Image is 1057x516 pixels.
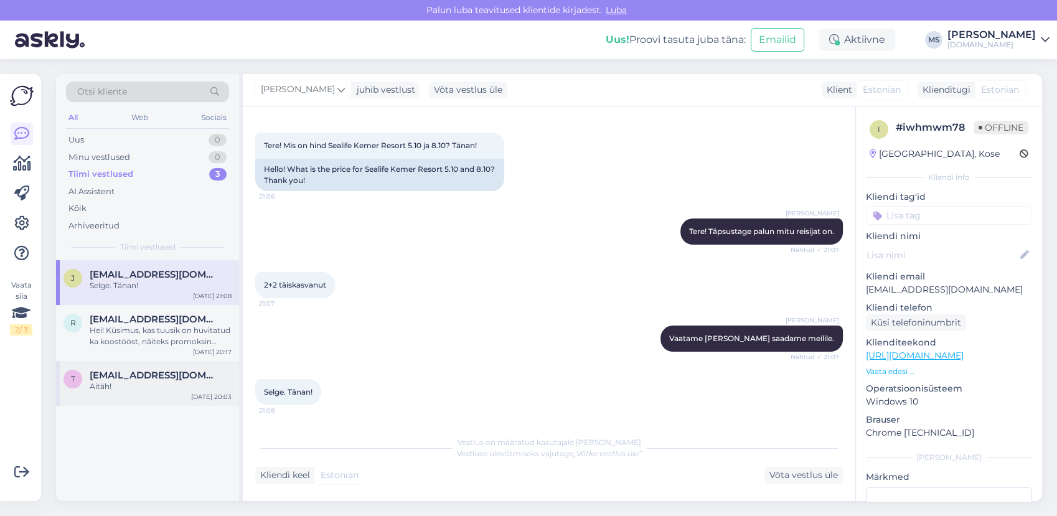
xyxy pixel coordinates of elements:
[68,185,115,198] div: AI Assistent
[866,395,1032,408] p: Windows 10
[866,382,1032,395] p: Operatsioonisüsteem
[259,299,306,308] span: 21:07
[255,159,504,191] div: Hello! What is the price for Sealife Kemer Resort 5.10 and 8.10? Thank you!
[866,452,1032,463] div: [PERSON_NAME]
[947,40,1036,50] div: [DOMAIN_NAME]
[791,245,839,255] span: Nähtud ✓ 21:07
[90,370,219,381] span: tiia.konna@kvteenindus.ee
[866,413,1032,426] p: Brauser
[264,387,312,396] span: Selge. Tänan!
[77,85,127,98] span: Otsi kliente
[259,406,306,415] span: 21:08
[866,270,1032,283] p: Kliendi email
[896,120,974,135] div: # iwhmwm78
[66,110,80,126] div: All
[264,280,326,289] span: 2+2 täiskasvanut
[10,324,32,335] div: 2 / 3
[68,168,133,181] div: Tiimi vestlused
[606,34,629,45] b: Uus!
[321,469,359,482] span: Estonian
[866,301,1032,314] p: Kliendi telefon
[602,4,631,16] span: Luba
[199,110,229,126] div: Socials
[457,449,642,458] span: Vestluse ülevõtmiseks vajutage
[822,83,852,96] div: Klient
[429,82,507,98] div: Võta vestlus üle
[352,83,415,96] div: juhib vestlust
[209,168,227,181] div: 3
[819,29,895,51] div: Aktiivne
[689,227,834,236] span: Tere! Täpsustage palun mitu reisijat on.
[866,230,1032,243] p: Kliendi nimi
[918,83,970,96] div: Klienditugi
[866,426,1032,439] p: Chrome [TECHNICAL_ID]
[193,291,232,301] div: [DATE] 21:08
[669,334,834,343] span: Vaatame [PERSON_NAME] saadame meilile.
[264,141,477,150] span: Tere! Mis on hind Sealife Kemer Resort 5.10 ja 8.10? Tänan!
[71,374,75,383] span: t
[209,151,227,164] div: 0
[261,83,335,96] span: [PERSON_NAME]
[10,84,34,108] img: Askly Logo
[866,350,964,361] a: [URL][DOMAIN_NAME]
[68,151,130,164] div: Minu vestlused
[981,83,1019,96] span: Estonian
[866,366,1032,377] p: Vaata edasi ...
[129,110,151,126] div: Web
[191,392,232,401] div: [DATE] 20:03
[947,30,1036,40] div: [PERSON_NAME]
[786,316,839,325] span: [PERSON_NAME]
[90,381,232,392] div: Aitäh!
[866,314,966,331] div: Küsi telefoninumbrit
[606,32,746,47] div: Proovi tasuta juba täna:
[870,148,1000,161] div: [GEOGRAPHIC_DATA], Kose
[866,336,1032,349] p: Klienditeekond
[867,248,1018,262] input: Lisa nimi
[70,318,76,327] span: r
[751,28,804,52] button: Emailid
[866,471,1032,484] p: Märkmed
[925,31,942,49] div: MS
[866,172,1032,183] div: Kliendi info
[71,273,75,283] span: j
[68,202,87,215] div: Kõik
[120,242,176,253] span: Tiimi vestlused
[68,220,120,232] div: Arhiveeritud
[209,134,227,146] div: 0
[786,209,839,218] span: [PERSON_NAME]
[764,467,843,484] div: Võta vestlus üle
[573,449,642,458] i: „Võtke vestlus üle”
[791,352,839,362] span: Nähtud ✓ 21:07
[259,192,306,201] span: 21:06
[90,325,232,347] div: Hei! Küsimus, kas tuusik on huvitatud ka koostööst, näiteks promoksin tuusiku pakkumisi, näitaks ...
[878,124,880,134] span: i
[68,134,84,146] div: Uus
[90,269,219,280] span: janikakibur@gmail.com
[90,314,219,325] span: rqzyolen15@gmail.com
[863,83,901,96] span: Estonian
[866,283,1032,296] p: [EMAIL_ADDRESS][DOMAIN_NAME]
[974,121,1028,134] span: Offline
[947,30,1050,50] a: [PERSON_NAME][DOMAIN_NAME]
[866,206,1032,225] input: Lisa tag
[255,469,310,482] div: Kliendi keel
[866,190,1032,204] p: Kliendi tag'id
[458,438,641,447] span: Vestlus on määratud kasutajale [PERSON_NAME]
[10,279,32,335] div: Vaata siia
[90,280,232,291] div: Selge. Tänan!
[193,347,232,357] div: [DATE] 20:17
